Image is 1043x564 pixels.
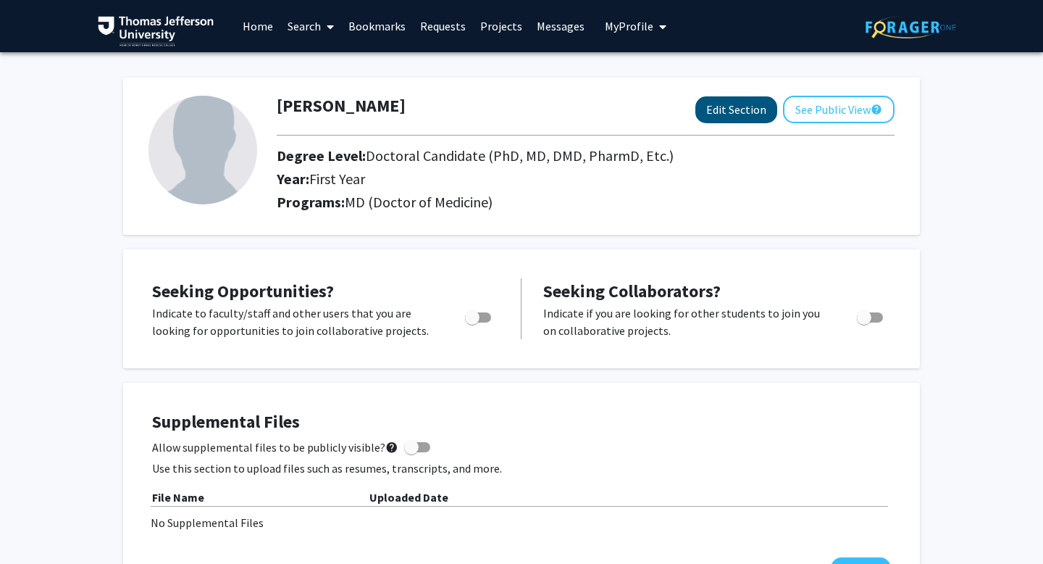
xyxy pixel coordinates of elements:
p: Indicate if you are looking for other students to join you on collaborative projects. [543,304,829,339]
h4: Supplemental Files [152,412,891,433]
button: See Public View [783,96,895,123]
a: Requests [413,1,473,51]
a: Home [235,1,280,51]
a: Projects [473,1,529,51]
a: Bookmarks [341,1,413,51]
span: First Year [309,170,365,188]
span: MD (Doctor of Medicine) [345,193,493,211]
mat-icon: help [871,101,882,118]
img: ForagerOne Logo [866,16,956,38]
span: My Profile [605,19,653,33]
p: Indicate to faculty/staff and other users that you are looking for opportunities to join collabor... [152,304,437,339]
h2: Degree Level: [277,147,784,165]
b: Uploaded Date [369,490,448,505]
span: Seeking Opportunities? [152,280,334,302]
div: Toggle [459,304,499,326]
b: File Name [152,490,204,505]
a: Search [280,1,341,51]
span: Seeking Collaborators? [543,280,721,302]
a: Messages [529,1,592,51]
h2: Programs: [277,194,895,211]
mat-icon: help [385,439,398,456]
div: Toggle [851,304,891,326]
span: Allow supplemental files to be publicly visible? [152,439,398,456]
button: Edit Section [695,96,777,123]
h2: Year: [277,170,784,188]
div: No Supplemental Files [151,514,892,531]
img: Thomas Jefferson University Logo [98,16,214,46]
h1: [PERSON_NAME] [277,96,406,117]
span: Doctoral Candidate (PhD, MD, DMD, PharmD, Etc.) [366,146,674,165]
iframe: Chat [11,499,62,553]
img: Profile Picture [148,96,257,204]
p: Use this section to upload files such as resumes, transcripts, and more. [152,460,891,477]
